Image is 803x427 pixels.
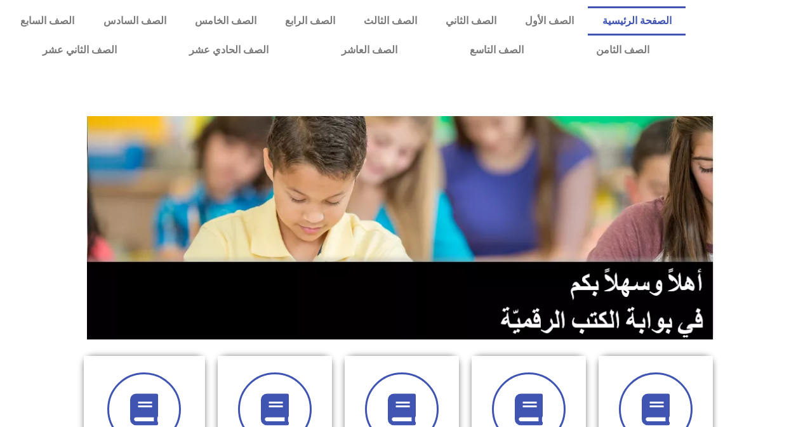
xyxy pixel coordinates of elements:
a: الصف السابع [6,6,89,36]
a: الصف التاسع [434,36,560,65]
a: الصف السادس [89,6,180,36]
a: الصفحة الرئيسية [588,6,686,36]
a: الصف الخامس [180,6,270,36]
a: الصف الثاني عشر [6,36,153,65]
a: الصف الرابع [270,6,349,36]
a: الصف الحادي عشر [153,36,305,65]
a: الصف العاشر [305,36,434,65]
a: الصف الثاني [431,6,510,36]
a: الصف الأول [510,6,588,36]
a: الصف الثامن [560,36,686,65]
a: الصف الثالث [349,6,431,36]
